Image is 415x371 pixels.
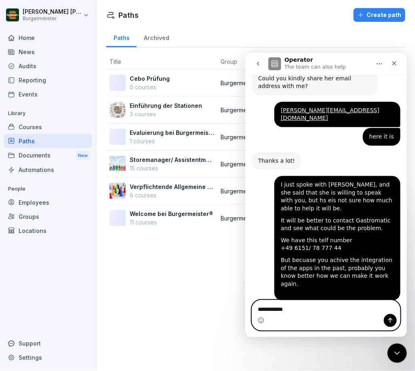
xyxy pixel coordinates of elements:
img: ges0wsbz3tq6sxdqsr06isru.png [110,183,126,199]
div: New [76,151,90,160]
th: Group [217,54,306,69]
p: Burgermeister [221,214,303,222]
div: Create path [358,10,401,19]
a: Paths [106,27,137,47]
p: Verpflichtende Allgemeine Hygiene/ Sicherheitsschulungen [130,182,214,191]
a: Reporting [4,73,92,87]
button: Create path [354,8,405,22]
p: Library [4,107,92,120]
p: 11 courses [130,218,213,226]
p: Burgermeister [221,79,303,87]
a: Automations [4,163,92,177]
img: wwemz06sg48ah3lik0a3sdy0.png [110,102,126,118]
h1: Paths [118,10,139,21]
p: 3 courses [130,110,202,118]
a: Archived [137,27,176,47]
p: Burgermeister [221,133,303,141]
iframe: To enrich screen reader interactions, please activate Accessibility in Grammarly extension settings [245,53,407,337]
a: Settings [4,350,92,365]
a: DocumentsNew [4,148,92,163]
a: Paths [4,134,92,148]
p: People [4,182,92,195]
p: [PERSON_NAME] [PERSON_NAME] [PERSON_NAME] [23,8,82,15]
p: Burgermeister [221,106,303,114]
a: Home [4,31,92,45]
img: s0ko8y4pw9msovmc14bxhdgh.png [110,156,126,172]
p: 0 courses [130,83,170,91]
a: Groups [4,210,92,224]
a: Employees [4,195,92,210]
a: Courses [4,120,92,134]
div: Support [4,336,92,350]
p: Burgermeister [221,187,303,195]
a: Locations [4,224,92,238]
p: Burgermeister [221,160,303,168]
iframe: To enrich screen reader interactions, please activate Accessibility in Grammarly extension settings [388,344,407,363]
a: Events [4,87,92,101]
p: Burgermeister [23,16,82,21]
a: News [4,45,92,59]
p: Welcome bei Burgermeister® [130,210,213,218]
span: Title [110,58,121,65]
p: Storemanager/ Assistentmanager [130,155,214,164]
p: 1 courses [130,137,214,145]
p: Evaluierung bei Burgermeister® [130,128,214,137]
a: Audits [4,59,92,73]
div: Documents [4,148,92,163]
p: Einführung der Stationen [130,101,202,110]
p: Cebo Prüfung [130,74,170,83]
p: 6 courses [130,191,214,199]
p: 15 courses [130,164,214,172]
